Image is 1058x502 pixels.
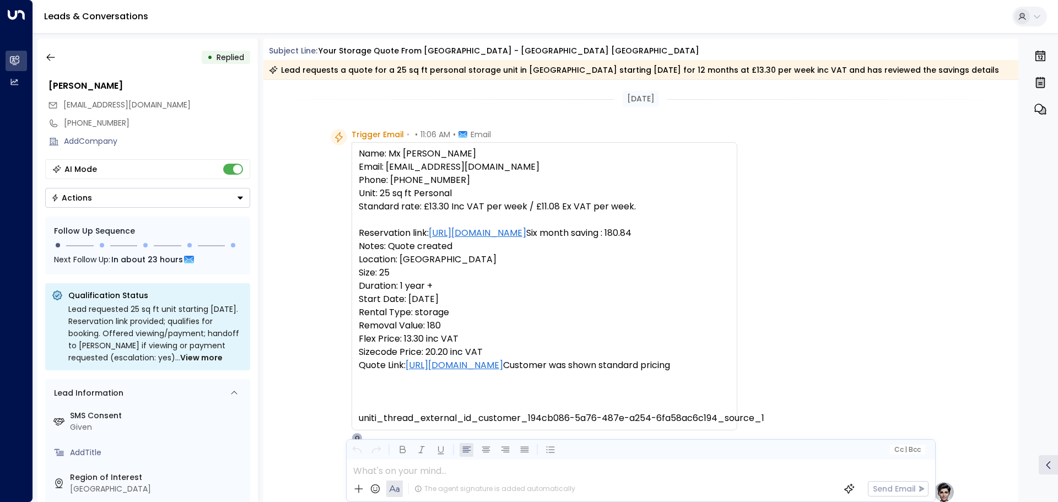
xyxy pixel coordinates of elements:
div: [PERSON_NAME] [48,79,250,93]
div: O [352,433,363,444]
span: View more [180,352,223,364]
div: Follow Up Sequence [54,225,241,237]
button: Actions [45,188,250,208]
a: Leads & Conversations [44,10,148,23]
span: • [453,129,456,140]
span: 11:06 AM [420,129,450,140]
div: Actions [51,193,92,203]
div: Lead Information [50,387,123,399]
div: [DATE] [623,91,659,107]
div: AddTitle [70,447,246,458]
span: Replied [217,52,244,63]
span: | [905,446,907,454]
span: [EMAIL_ADDRESS][DOMAIN_NAME] [63,99,191,110]
span: Cc Bcc [894,446,920,454]
button: Redo [369,443,383,457]
div: Next Follow Up: [54,253,241,266]
label: SMS Consent [70,410,246,422]
div: Lead requested 25 sq ft unit starting [DATE]. Reservation link provided; qualifies for booking. O... [68,303,244,364]
span: rdconway@madison.k12.wi.us [63,99,191,111]
span: • [407,129,409,140]
button: Cc|Bcc [889,445,925,455]
a: [URL][DOMAIN_NAME] [429,226,526,240]
span: • [415,129,418,140]
pre: Name: Mx [PERSON_NAME] Email: [EMAIL_ADDRESS][DOMAIN_NAME] Phone: [PHONE_NUMBER] Unit: 25 sq ft P... [359,147,730,425]
span: Subject Line: [269,45,317,56]
div: [PHONE_NUMBER] [64,117,250,129]
div: The agent signature is added automatically [414,484,575,494]
label: Region of Interest [70,472,246,483]
button: Undo [350,443,364,457]
div: AI Mode [64,164,97,175]
div: • [207,47,213,67]
a: [URL][DOMAIN_NAME] [406,359,503,372]
span: Email [471,129,491,140]
span: In about 23 hours [111,253,183,266]
div: Button group with a nested menu [45,188,250,208]
div: Lead requests a quote for a 25 sq ft personal storage unit in [GEOGRAPHIC_DATA] starting [DATE] f... [269,64,999,75]
div: Given [70,422,246,433]
p: Qualification Status [68,290,244,301]
div: Your storage quote from [GEOGRAPHIC_DATA] - [GEOGRAPHIC_DATA] [GEOGRAPHIC_DATA] [319,45,699,57]
span: Trigger Email [352,129,404,140]
div: AddCompany [64,136,250,147]
div: [GEOGRAPHIC_DATA] [70,483,246,495]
